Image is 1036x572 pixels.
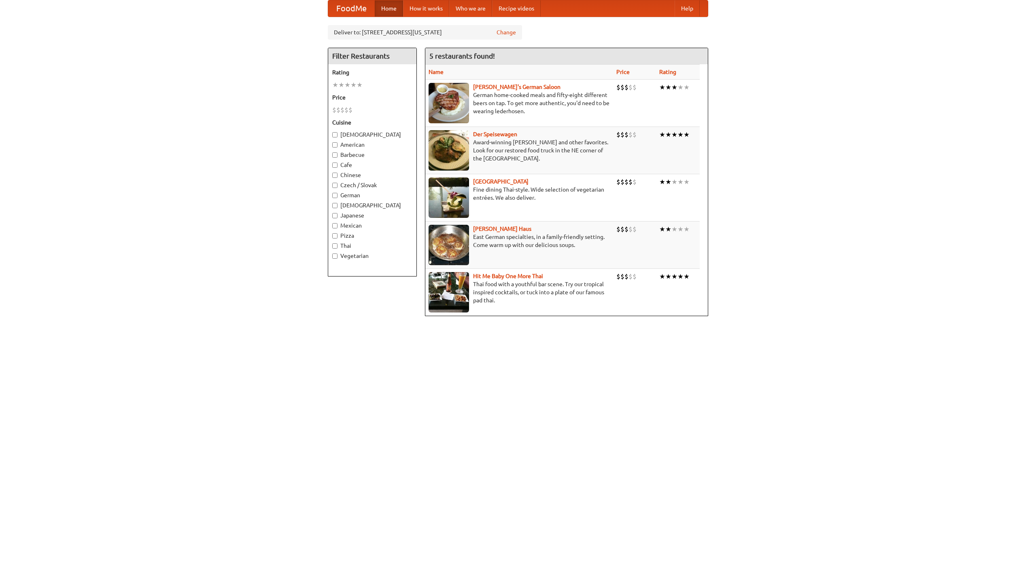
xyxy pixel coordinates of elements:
label: American [332,141,412,149]
li: $ [628,83,633,92]
li: $ [624,130,628,139]
li: ★ [357,80,363,89]
li: $ [628,130,633,139]
li: $ [348,106,352,114]
li: ★ [659,83,665,92]
li: $ [633,272,637,281]
li: ★ [665,83,671,92]
img: speisewagen.jpg [429,130,469,171]
a: Name [429,69,444,75]
p: East German specialties, in a family-friendly setting. Come warm up with our delicious soups. [429,233,610,249]
li: $ [620,225,624,234]
a: Help [675,0,700,17]
label: Vegetarian [332,252,412,260]
li: $ [620,130,624,139]
a: [PERSON_NAME] Haus [473,226,531,232]
li: $ [616,225,620,234]
img: esthers.jpg [429,83,469,123]
input: German [332,193,338,198]
p: Award-winning [PERSON_NAME] and other favorites. Look for our restored food truck in the NE corne... [429,138,610,163]
li: $ [620,83,624,92]
input: Mexican [332,223,338,228]
a: Change [497,28,516,36]
a: Hit Me Baby One More Thai [473,273,543,279]
label: Japanese [332,211,412,220]
a: Who we are [449,0,492,17]
li: ★ [332,80,338,89]
label: [DEMOGRAPHIC_DATA] [332,131,412,139]
input: Chinese [332,173,338,178]
li: ★ [684,225,690,234]
a: Der Speisewagen [473,131,517,137]
label: Thai [332,242,412,250]
li: ★ [671,225,677,234]
li: ★ [665,272,671,281]
li: $ [624,225,628,234]
div: Deliver to: [STREET_ADDRESS][US_STATE] [328,25,522,40]
li: $ [628,225,633,234]
li: $ [624,272,628,281]
a: Rating [659,69,676,75]
p: German home-cooked meals and fifty-eight different beers on tap. To get more authentic, you'd nee... [429,91,610,115]
li: ★ [344,80,350,89]
li: $ [344,106,348,114]
li: $ [620,177,624,186]
li: $ [624,177,628,186]
li: ★ [677,225,684,234]
h5: Cuisine [332,118,412,127]
li: $ [336,106,340,114]
p: Fine dining Thai-style. Wide selection of vegetarian entrées. We also deliver. [429,186,610,202]
input: Vegetarian [332,253,338,259]
a: FoodMe [328,0,375,17]
li: $ [332,106,336,114]
a: Price [616,69,630,75]
li: $ [624,83,628,92]
h4: Filter Restaurants [328,48,416,64]
label: Chinese [332,171,412,179]
li: $ [616,272,620,281]
label: Pizza [332,232,412,240]
input: Barbecue [332,152,338,158]
ng-pluralize: 5 restaurants found! [429,52,495,60]
li: ★ [684,130,690,139]
li: ★ [684,177,690,186]
li: ★ [665,177,671,186]
li: $ [628,177,633,186]
label: Barbecue [332,151,412,159]
p: Thai food with a youthful bar scene. Try our tropical inspired cocktails, or tuck into a plate of... [429,280,610,304]
li: $ [616,83,620,92]
li: $ [633,83,637,92]
label: Cafe [332,161,412,169]
label: [DEMOGRAPHIC_DATA] [332,201,412,209]
input: Cafe [332,163,338,168]
img: kohlhaus.jpg [429,225,469,265]
li: ★ [659,177,665,186]
li: ★ [684,272,690,281]
li: ★ [659,130,665,139]
img: satay.jpg [429,177,469,218]
input: [DEMOGRAPHIC_DATA] [332,132,338,137]
li: ★ [338,80,344,89]
input: Thai [332,243,338,249]
input: Pizza [332,233,338,239]
li: ★ [665,130,671,139]
a: [GEOGRAPHIC_DATA] [473,178,529,185]
li: $ [633,130,637,139]
input: Czech / Slovak [332,183,338,188]
label: Czech / Slovak [332,181,412,189]
li: ★ [671,83,677,92]
li: ★ [659,272,665,281]
li: $ [616,177,620,186]
label: German [332,191,412,199]
a: [PERSON_NAME]'s German Saloon [473,84,560,90]
li: ★ [671,272,677,281]
li: $ [340,106,344,114]
li: ★ [677,83,684,92]
img: babythai.jpg [429,272,469,312]
li: ★ [659,225,665,234]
